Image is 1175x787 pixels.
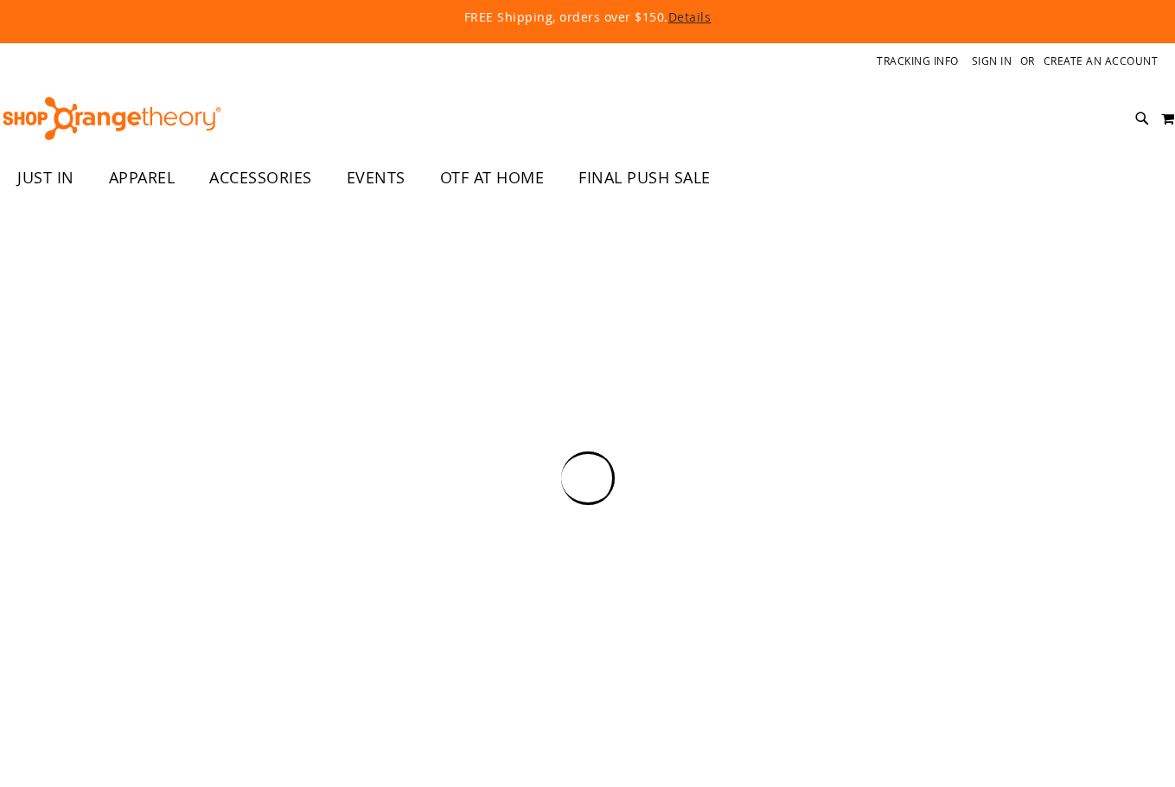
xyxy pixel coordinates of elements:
[109,158,176,197] span: APPAREL
[92,158,193,198] a: APPAREL
[561,158,728,198] a: FINAL PUSH SALE
[877,54,959,68] a: Tracking Info
[440,158,545,197] span: OTF AT HOME
[578,158,711,197] span: FINAL PUSH SALE
[972,54,1012,68] a: Sign In
[1044,54,1159,68] a: Create an Account
[423,158,562,198] a: OTF AT HOME
[192,158,329,198] a: ACCESSORIES
[69,9,1107,26] p: FREE Shipping, orders over $150.
[329,158,423,198] a: EVENTS
[347,158,406,197] span: EVENTS
[17,158,74,197] span: JUST IN
[668,9,712,25] a: Details
[209,158,312,197] span: ACCESSORIES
